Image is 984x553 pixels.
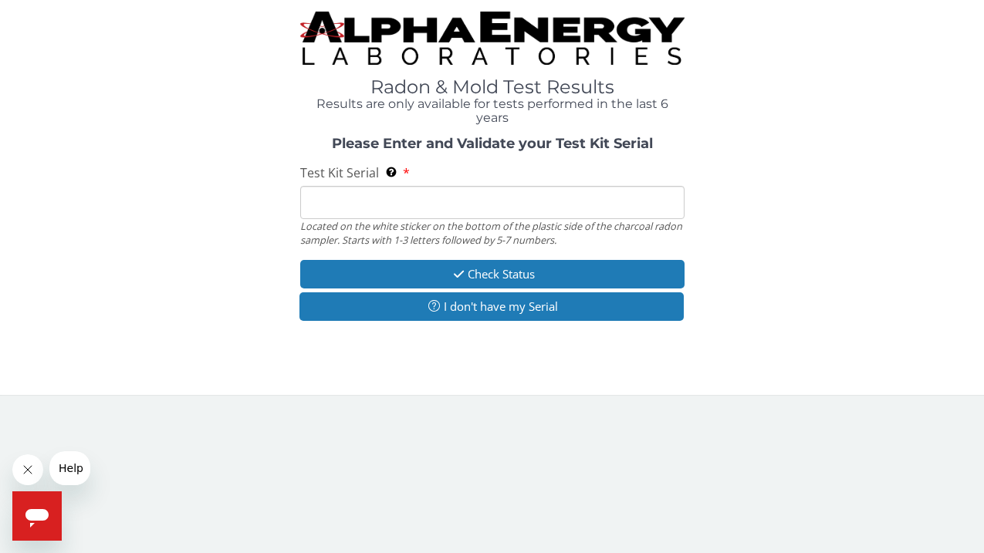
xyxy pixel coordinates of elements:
[300,12,685,65] img: TightCrop.jpg
[332,135,653,152] strong: Please Enter and Validate your Test Kit Serial
[49,451,90,485] iframe: Message from company
[12,454,43,485] iframe: Close message
[300,219,685,248] div: Located on the white sticker on the bottom of the plastic side of the charcoal radon sampler. Sta...
[12,491,62,541] iframe: Button to launch messaging window
[300,97,685,124] h4: Results are only available for tests performed in the last 6 years
[299,292,684,321] button: I don't have my Serial
[300,164,379,181] span: Test Kit Serial
[300,260,685,288] button: Check Status
[300,77,685,97] h1: Radon & Mold Test Results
